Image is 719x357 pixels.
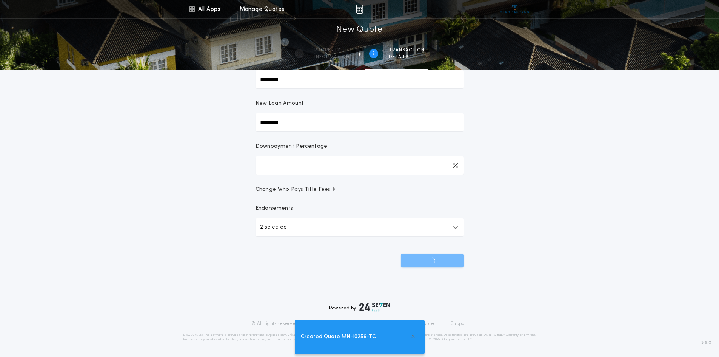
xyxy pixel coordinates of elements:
button: Change Who Pays Title Fees [256,186,464,193]
p: Endorsements [256,205,464,212]
div: Powered by [329,303,390,312]
p: 2 selected [260,223,287,232]
button: 2 selected [256,218,464,236]
img: vs-icon [500,5,529,13]
span: Transaction [389,47,425,53]
span: Created Quote MN-10256-TC [301,333,376,341]
input: Sale Price [256,70,464,88]
h1: New Quote [336,24,382,36]
span: Property [314,47,349,53]
input: Downpayment Percentage [256,156,464,175]
h2: 2 [372,51,375,57]
p: Downpayment Percentage [256,143,328,150]
input: New Loan Amount [256,113,464,131]
span: details [389,54,425,60]
span: Change Who Pays Title Fees [256,186,337,193]
img: logo [359,303,390,312]
img: img [356,5,363,14]
p: New Loan Amount [256,100,304,107]
span: information [314,54,349,60]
